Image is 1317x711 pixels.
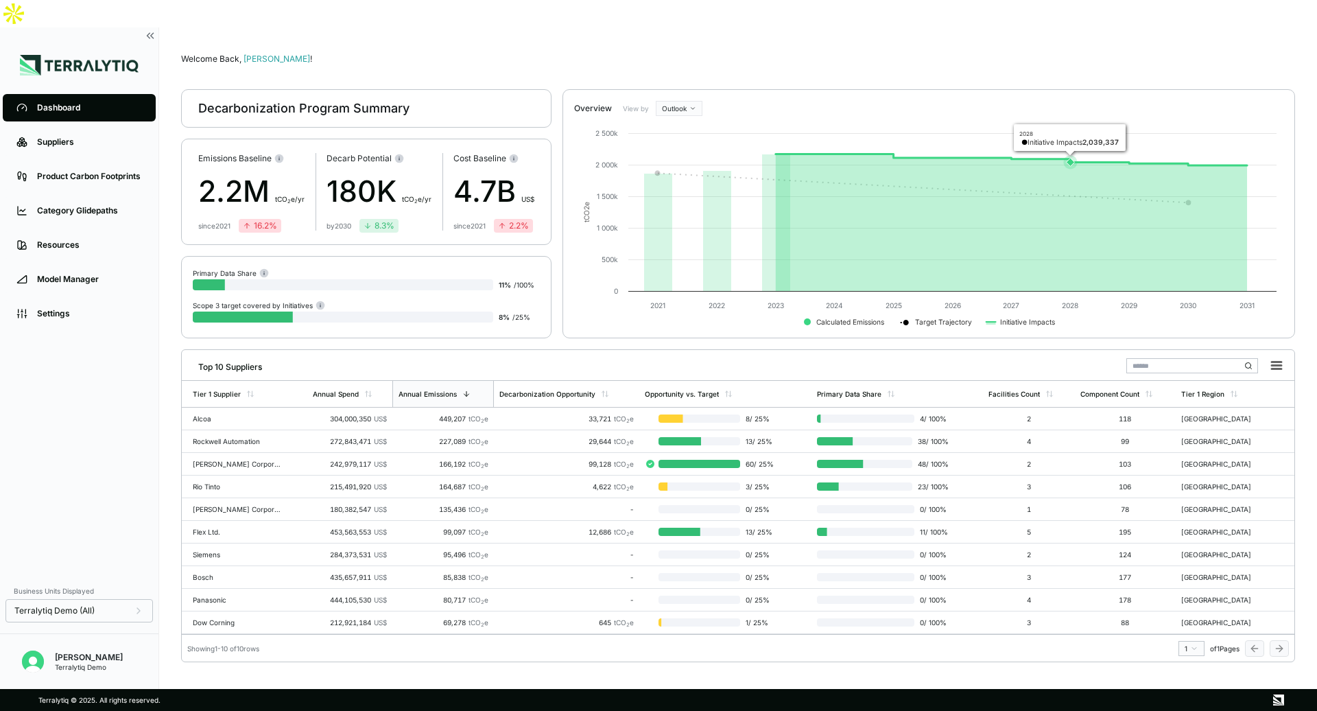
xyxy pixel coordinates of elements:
span: 60 / 25 % [740,460,776,468]
div: Settings [37,308,142,319]
div: 4 [988,596,1069,604]
div: 88 [1080,618,1170,627]
div: 99,097 [398,528,488,536]
span: 4 / 100 % [914,415,949,423]
div: Annual Emissions [399,390,457,398]
div: 135,436 [398,505,488,513]
span: / 25 % [512,313,530,321]
div: Suppliers [37,137,142,148]
text: Calculated Emissions [816,318,884,326]
div: by 2030 [327,222,351,230]
span: tCO e [468,528,488,536]
sub: 2 [626,486,630,492]
sub: 2 [481,554,484,560]
div: 242,979,117 [313,460,387,468]
text: 2024 [826,301,843,310]
text: 2031 [1239,301,1255,310]
div: 195 [1080,528,1170,536]
span: US$ [374,415,387,423]
sub: 2 [414,198,418,205]
div: 177 [1080,573,1170,581]
div: Terralytiq Demo [55,663,123,671]
div: [GEOGRAPHIC_DATA] [1181,596,1269,604]
span: tCO e [468,550,488,559]
sub: 2 [626,463,630,469]
div: 180K [327,170,431,213]
sub: 2 [481,599,484,605]
span: 0 / 25 % [740,573,776,581]
span: US$ [374,618,387,627]
div: 4,622 [499,482,634,491]
span: t CO e/yr [275,195,305,203]
sub: 2 [481,463,484,469]
span: tCO e [614,618,634,627]
div: Overview [574,103,612,114]
div: Emissions Baseline [198,153,305,164]
div: 118 [1080,415,1170,423]
div: [GEOGRAPHIC_DATA] [1181,460,1269,468]
div: - [499,596,634,604]
div: 3 [988,573,1069,581]
div: Top 10 Suppliers [187,356,262,373]
span: 0 / 100 % [914,596,949,604]
span: ! [310,54,312,64]
sub: 2 [481,441,484,447]
span: 11 / 100 % [914,528,949,536]
div: - [499,550,634,559]
div: [GEOGRAPHIC_DATA] [1181,573,1269,581]
div: [GEOGRAPHIC_DATA] [1181,505,1269,513]
div: Component Count [1080,390,1139,398]
span: [PERSON_NAME] [244,54,312,64]
div: [GEOGRAPHIC_DATA] [1181,415,1269,423]
text: 2025 [886,301,902,310]
div: 3 [988,482,1069,491]
div: Cost Baseline [453,153,534,164]
div: [GEOGRAPHIC_DATA] [1181,437,1269,445]
text: 2 500k [595,129,618,137]
sub: 2 [481,531,484,537]
sub: 2 [481,622,484,628]
div: Rio Tinto [193,482,281,491]
div: Category Glidepaths [37,205,142,216]
div: Dashboard [37,102,142,113]
span: 13 / 25 % [740,528,776,536]
div: Decarbonization Opportunity [499,390,595,398]
text: 2029 [1121,301,1137,310]
span: 8 % [499,313,510,321]
span: 8 / 25 % [740,415,776,423]
div: Facilities Count [988,390,1040,398]
text: 2028 [1062,301,1078,310]
div: [PERSON_NAME] [55,652,123,663]
div: 95,496 [398,550,488,559]
div: 103 [1080,460,1170,468]
div: Annual Spend [313,390,359,398]
div: 178 [1080,596,1170,604]
text: 1 000k [597,224,618,232]
div: 2 [988,550,1069,559]
span: 48 / 100 % [912,460,949,468]
div: 212,921,184 [313,618,387,627]
text: 500k [602,255,618,264]
div: Resources [37,240,142,250]
div: 272,843,471 [313,437,387,445]
button: Open user button [16,645,49,678]
button: Outlook [656,101,702,116]
span: US$ [374,596,387,604]
span: 0 / 25 % [740,596,776,604]
span: tCO e [468,482,488,491]
div: Model Manager [37,274,142,285]
span: tCO e [468,505,488,513]
span: t CO e/yr [402,195,431,203]
span: tCO e [468,573,488,581]
text: Target Trajectory [915,318,972,327]
text: 2022 [709,301,725,310]
span: 3 / 25 % [740,482,776,491]
span: 0 / 100 % [914,505,949,513]
div: 78 [1080,505,1170,513]
text: Initiative Impacts [1000,318,1055,327]
div: 99 [1080,437,1170,445]
div: 29,644 [499,437,634,445]
div: Flex Ltd. [193,528,281,536]
span: US$ [374,437,387,445]
span: US$ [374,528,387,536]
